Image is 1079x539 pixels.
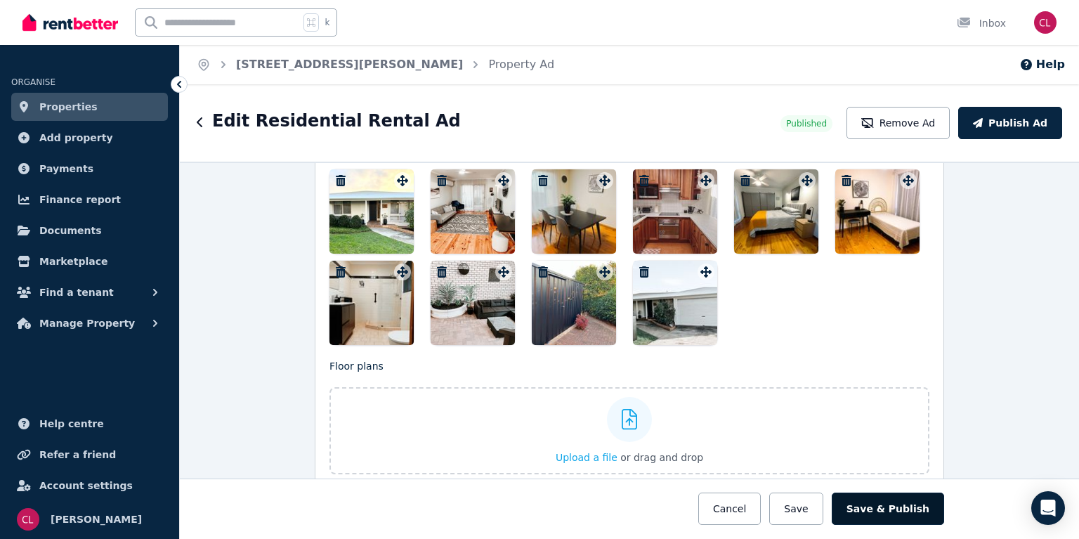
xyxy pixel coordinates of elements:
[39,315,135,332] span: Manage Property
[556,452,617,463] span: Upload a file
[39,222,102,239] span: Documents
[11,278,168,306] button: Find a tenant
[39,98,98,115] span: Properties
[236,58,463,71] a: [STREET_ADDRESS][PERSON_NAME]
[11,186,168,214] a: Finance report
[11,216,168,245] a: Documents
[11,93,168,121] a: Properties
[39,129,113,146] span: Add property
[556,450,703,465] button: Upload a file or drag and drop
[39,253,107,270] span: Marketplace
[1019,56,1065,73] button: Help
[17,508,39,531] img: Courtney L
[832,493,944,525] button: Save & Publish
[325,17,329,28] span: k
[1034,11,1057,34] img: Courtney L
[846,107,950,139] button: Remove Ad
[180,45,571,84] nav: Breadcrumb
[11,77,55,87] span: ORGANISE
[786,118,827,129] span: Published
[11,247,168,275] a: Marketplace
[22,12,118,33] img: RentBetter
[1031,491,1065,525] div: Open Intercom Messenger
[488,58,554,71] a: Property Ad
[957,16,1006,30] div: Inbox
[620,452,703,463] span: or drag and drop
[39,191,121,208] span: Finance report
[11,155,168,183] a: Payments
[39,415,104,432] span: Help centre
[51,511,142,528] span: [PERSON_NAME]
[958,107,1062,139] button: Publish Ad
[329,359,929,373] p: Floor plans
[39,446,116,463] span: Refer a friend
[39,160,93,177] span: Payments
[212,110,461,132] h1: Edit Residential Rental Ad
[11,441,168,469] a: Refer a friend
[698,493,761,525] button: Cancel
[11,410,168,438] a: Help centre
[769,493,823,525] button: Save
[11,124,168,152] a: Add property
[11,472,168,500] a: Account settings
[39,284,114,301] span: Find a tenant
[39,477,133,494] span: Account settings
[11,309,168,337] button: Manage Property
